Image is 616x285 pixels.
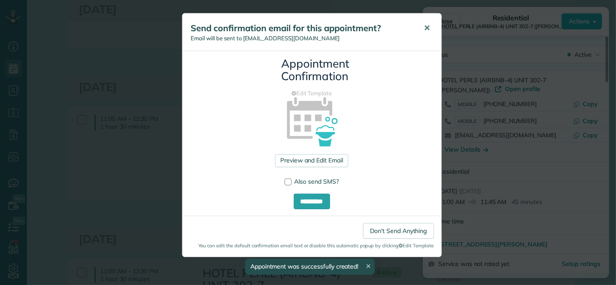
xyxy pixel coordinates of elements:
[189,89,435,97] a: Edit Template
[282,58,342,82] h3: Appointment Confirmation
[190,242,434,249] small: You can edit the default confirmation email text or disable this automatic popup by clicking Edit...
[275,154,348,167] a: Preview and Edit Email
[363,223,434,239] a: Don't Send Anything
[191,22,412,34] h5: Send confirmation email for this appointment?
[273,82,350,159] img: appointment_confirmation_icon-141e34405f88b12ade42628e8c248340957700ab75a12ae832a8710e9b578dc5.png
[245,259,375,275] div: Appointment was successfully created!
[424,23,431,33] span: ✕
[295,178,339,185] span: Also send SMS?
[191,35,340,42] span: Email will be sent to [EMAIL_ADDRESS][DOMAIN_NAME]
